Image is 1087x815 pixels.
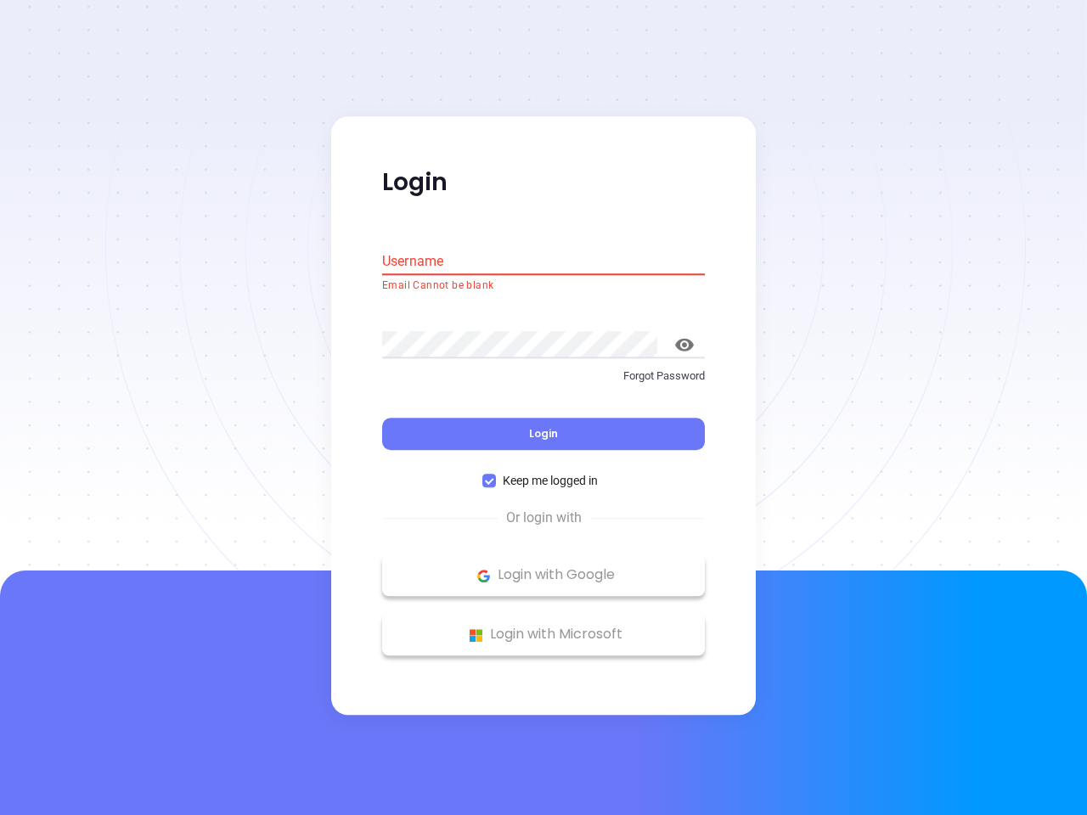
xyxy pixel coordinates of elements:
span: Or login with [498,509,590,529]
p: Login with Microsoft [391,622,696,648]
p: Login with Google [391,563,696,588]
button: Google Logo Login with Google [382,554,705,597]
p: Forgot Password [382,368,705,385]
a: Forgot Password [382,368,705,398]
span: Keep me logged in [496,472,605,491]
img: Microsoft Logo [465,625,487,646]
button: Microsoft Logo Login with Microsoft [382,614,705,656]
img: Google Logo [473,565,494,587]
button: Login [382,419,705,451]
span: Login [529,427,558,441]
p: Email Cannot be blank [382,278,705,295]
button: toggle password visibility [664,324,705,365]
p: Login [382,167,705,198]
